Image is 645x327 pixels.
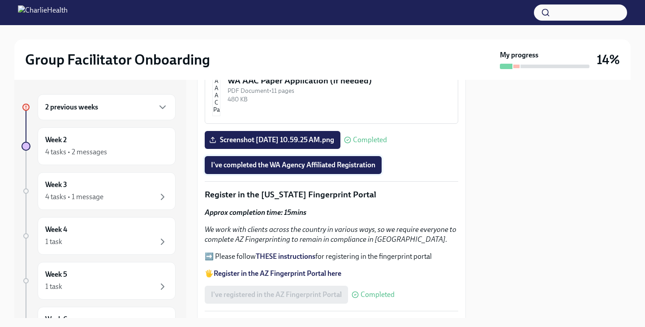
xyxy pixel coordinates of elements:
[205,225,456,244] em: We work with clients across the country in various ways, so we require everyone to complete AZ Fi...
[212,62,220,116] img: WA AAC Paper Application (if needed)
[205,208,306,217] strong: Approx completion time: 15mins
[205,131,340,149] label: Screenshot [DATE] 10.59.25 AM.png
[500,50,538,60] strong: My progress
[45,282,62,292] div: 1 task
[45,102,98,112] h6: 2 previous weeks
[25,51,210,69] h2: Group Facilitator Onboarding
[353,136,387,144] span: Completed
[214,269,341,278] a: Register in the AZ Fingerprint Portal here
[228,95,451,104] div: 480 KB
[211,161,375,170] span: I've completed the WA Agency Affiliated Registration
[21,217,176,255] a: Week 41 task
[228,87,451,95] div: PDF Document • 11 pages
[205,189,458,201] p: Register in the [US_STATE] Fingerprint Portal
[21,172,176,210] a: Week 34 tasks • 1 message
[205,269,458,279] p: 🖐️
[21,127,176,165] a: Week 24 tasks • 2 messages
[45,135,67,145] h6: Week 2
[256,252,315,261] a: THESE instructions
[45,192,103,202] div: 4 tasks • 1 message
[45,270,67,279] h6: Week 5
[45,237,62,247] div: 1 task
[21,262,176,300] a: Week 51 task
[361,291,395,298] span: Completed
[211,135,334,144] span: Screenshot [DATE] 10.59.25 AM.png
[45,147,107,157] div: 4 tasks • 2 messages
[38,94,176,120] div: 2 previous weeks
[45,225,67,235] h6: Week 4
[205,55,458,124] button: WA AAC Paper Application (if needed)PDF Document•11 pages480 KB
[205,156,382,174] button: I've completed the WA Agency Affiliated Registration
[18,5,68,20] img: CharlieHealth
[45,180,67,190] h6: Week 3
[597,52,620,68] h3: 14%
[228,75,451,87] div: WA AAC Paper Application (if needed)
[205,252,458,262] p: ➡️ Please follow for registering in the fingerprint portal
[45,314,67,324] h6: Week 6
